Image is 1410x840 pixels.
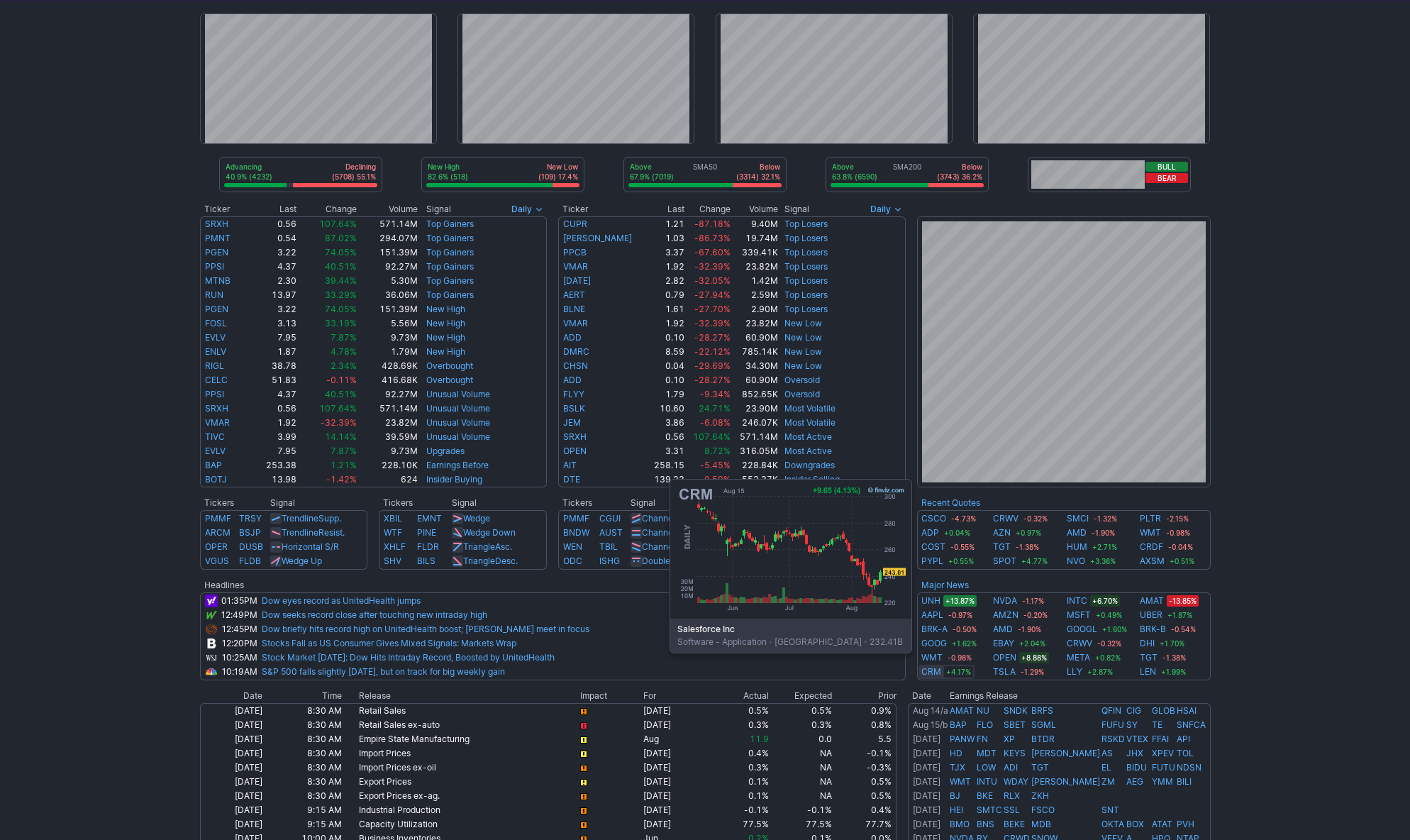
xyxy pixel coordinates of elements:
a: TIVC [205,431,225,442]
a: AZN [993,526,1011,540]
a: PLTR [1140,512,1161,526]
a: EVLV [205,446,226,456]
p: 82.6% (518) [428,172,468,182]
p: New High [428,162,468,172]
a: Dow seeks record close after touching new intraday high [262,609,487,620]
a: New High [426,332,465,343]
a: VMAR [205,417,230,428]
a: NVO [1067,554,1085,568]
a: Upgrades [426,446,465,456]
a: META [1067,651,1090,665]
a: VTEX [1126,734,1148,744]
a: SMCI [1067,512,1089,526]
a: OPEN [563,446,587,456]
a: [DATE] [913,762,940,773]
a: PGEN [205,247,228,258]
a: Top Gainers [426,275,474,286]
a: Top Losers [784,289,828,300]
a: FFAI [1152,734,1169,744]
a: BJ [950,790,960,801]
div: SMA200 [831,162,984,183]
a: ATAT [1152,819,1172,829]
a: PGEN [205,304,228,314]
td: 571.14M [357,216,418,231]
a: PPSI [205,389,224,399]
a: CRM [921,665,941,679]
a: OPER [205,541,228,552]
a: Unusual Volume [426,431,490,442]
a: BAP [950,719,967,730]
a: GLOB [1152,705,1175,716]
a: PVH [1177,819,1194,829]
a: API [1177,734,1190,744]
a: CIG [1126,705,1141,716]
a: UNH [921,594,940,608]
a: BMO [950,819,970,829]
a: Top Losers [784,233,828,243]
a: Most Active [784,446,832,456]
a: AXSM [1140,554,1165,568]
a: TE [1152,719,1162,730]
a: SBET [1004,719,1026,730]
a: NU [977,705,989,716]
a: DMRC [563,346,589,357]
a: HUM [1067,540,1087,554]
a: INTU [977,776,997,787]
a: SMTC [977,805,1002,815]
a: WMT [950,776,971,787]
a: New Low [784,318,822,328]
a: BSLK [563,403,585,414]
a: COST [921,540,945,554]
a: AEG [1126,776,1143,787]
a: TGT [993,540,1011,554]
a: SNDK [1004,705,1028,716]
a: Top Losers [784,247,828,258]
p: New Low [538,162,578,172]
a: Dow eyes record as UnitedHealth jumps [262,595,421,606]
span: -86.73% [694,233,731,243]
a: RIGL [205,360,224,371]
td: 9.40M [731,216,779,231]
a: CHSN [563,360,588,371]
a: AAPL [921,608,943,622]
a: Wedge Down [463,527,516,538]
a: XBIL [384,513,402,524]
a: FLDB [239,556,261,566]
a: MTNB [205,275,231,286]
a: ADD [563,375,582,385]
p: Above [630,162,674,172]
a: AMAT [950,705,974,716]
a: YMM [1152,776,1173,787]
a: FUFU [1101,719,1124,730]
p: Below [937,162,982,172]
a: PYPL [921,554,943,568]
a: BKE [977,790,993,801]
td: 3.22 [248,245,297,260]
span: Signal [784,204,809,215]
a: AIT [563,460,577,470]
a: TGT [1140,651,1158,665]
a: OPEN [993,651,1016,665]
a: DHI [1140,636,1155,651]
td: 0.56 [248,216,297,231]
a: BIDU [1126,762,1147,773]
th: Ticker [200,202,248,216]
a: Top Gainers [426,233,474,243]
a: EMNT [417,513,442,524]
a: TriangleDesc. [463,556,518,566]
a: OKTA [1101,819,1124,829]
a: AERT [563,289,585,300]
a: PMMF [205,513,231,524]
span: Desc. [495,556,518,566]
td: 1.21 [647,216,685,231]
a: WTF [384,527,402,538]
a: RSKD [1101,734,1125,744]
a: NVDA [993,594,1017,608]
a: [DATE] [913,748,940,758]
a: BTDR [1031,734,1055,744]
span: -87.18% [694,219,731,229]
a: New High [426,318,465,328]
a: EVLV [205,332,226,343]
a: Wedge [463,513,490,524]
a: PANW [950,734,975,744]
